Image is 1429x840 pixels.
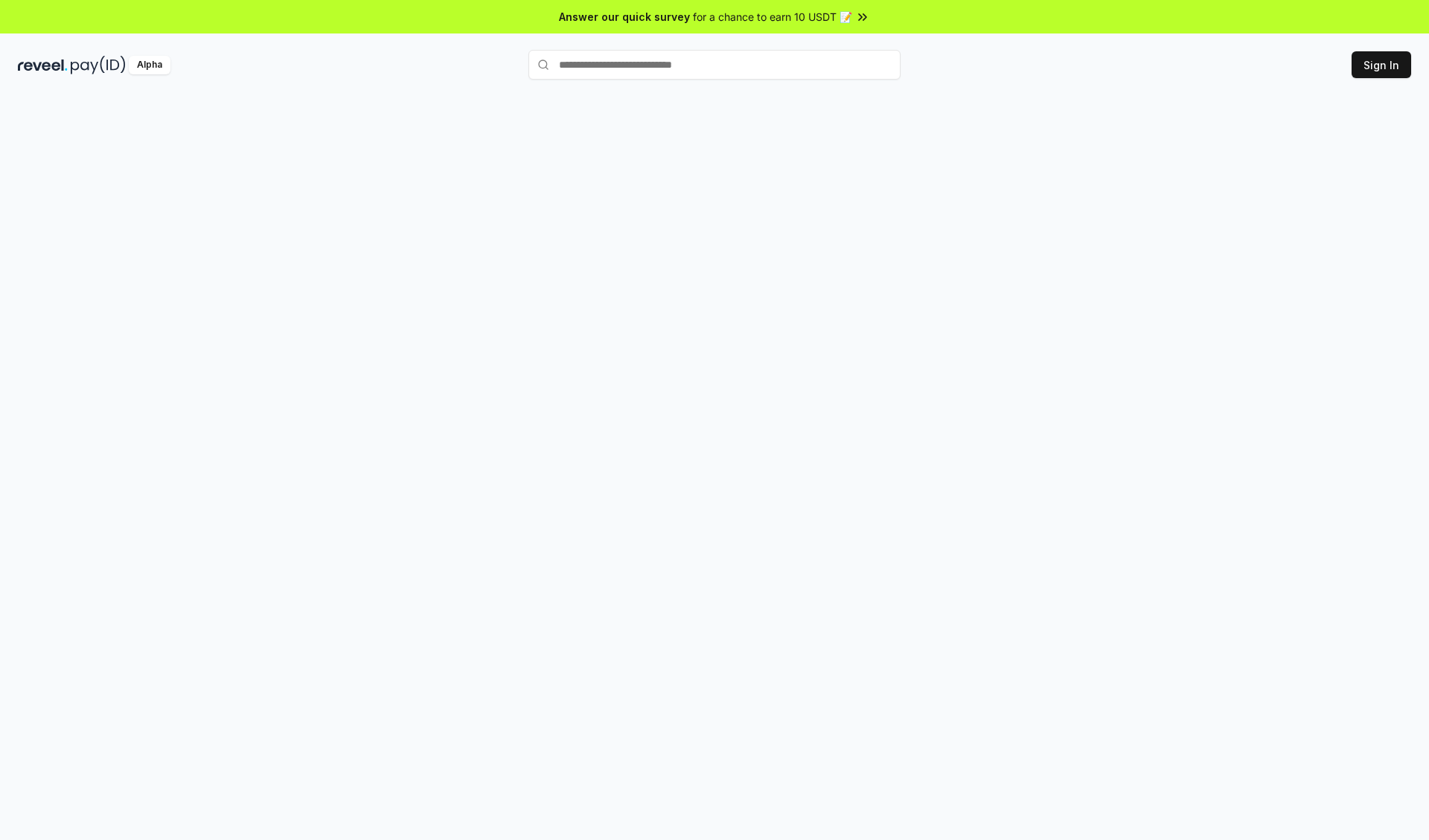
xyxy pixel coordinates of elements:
img: pay_id [71,56,126,74]
span: for a chance to earn 10 USDT 📝 [693,9,852,25]
button: Sign In [1352,51,1411,78]
img: reveel_dark [18,56,68,74]
div: Alpha [129,56,170,74]
span: Answer our quick survey [559,9,690,25]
